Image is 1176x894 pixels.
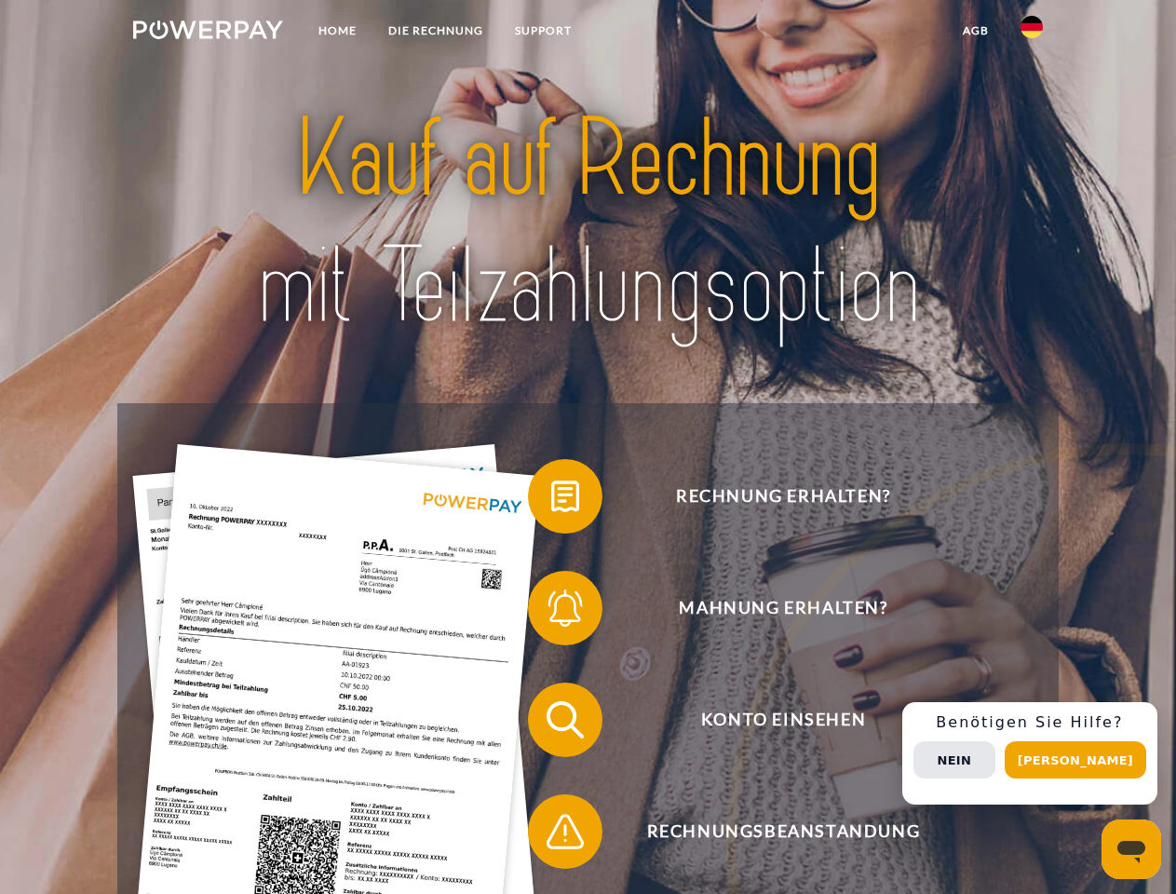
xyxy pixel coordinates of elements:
button: Nein [913,741,995,779]
img: title-powerpay_de.svg [178,89,998,357]
h3: Benötigen Sie Hilfe? [913,713,1146,732]
iframe: Schaltfläche zum Öffnen des Messaging-Fensters [1102,819,1161,879]
img: de [1021,16,1043,38]
span: Konto einsehen [555,683,1011,757]
div: Schnellhilfe [902,702,1157,805]
img: qb_search.svg [542,697,588,743]
span: Mahnung erhalten? [555,571,1011,645]
button: Rechnungsbeanstandung [528,794,1012,869]
button: [PERSON_NAME] [1005,741,1146,779]
span: Rechnungsbeanstandung [555,794,1011,869]
a: DIE RECHNUNG [372,14,499,47]
img: qb_bell.svg [542,585,588,631]
img: qb_warning.svg [542,808,588,855]
a: agb [947,14,1005,47]
button: Rechnung erhalten? [528,459,1012,534]
img: logo-powerpay-white.svg [133,20,283,39]
a: SUPPORT [499,14,588,47]
img: qb_bill.svg [542,473,588,520]
span: Rechnung erhalten? [555,459,1011,534]
a: Home [303,14,372,47]
button: Mahnung erhalten? [528,571,1012,645]
button: Konto einsehen [528,683,1012,757]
